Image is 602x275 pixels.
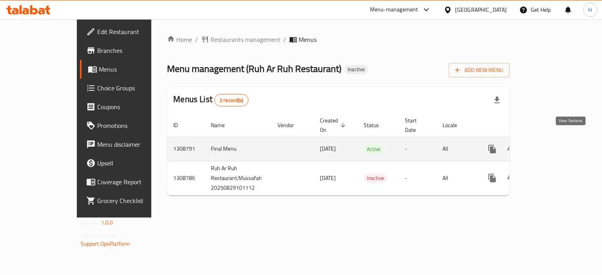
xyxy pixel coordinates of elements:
table: enhanced table [167,113,564,196]
button: Add New Menu [449,63,510,77]
span: Menu management ( Ruh Ar Ruh Restaurant ) [167,60,341,77]
span: Get support on: [81,231,117,241]
li: / [283,35,286,44]
td: Ruh Ar Ruh Restaurant,Mussafah 20250829101112 [205,161,271,195]
span: Edit Restaurant [97,27,171,36]
span: Upsell [97,158,171,168]
button: more [483,140,502,158]
a: Edit Restaurant [80,22,178,41]
span: Name [211,120,235,130]
a: Support.OpsPlatform [81,239,131,249]
span: Vendor [277,120,304,130]
span: Locale [442,120,467,130]
a: Branches [80,41,178,60]
span: Add New Menu [455,65,503,75]
span: Promotions [97,121,171,130]
span: Created On [320,116,348,135]
span: Choice Groups [97,83,171,93]
span: Grocery Checklist [97,196,171,205]
span: Inactive [345,66,368,73]
span: Coverage Report [97,177,171,187]
td: 1308786 [167,161,205,195]
a: Upsell [80,154,178,173]
span: Menu disclaimer [97,140,171,149]
span: H [588,5,592,14]
div: Menu-management [370,5,418,14]
span: Active [364,145,384,154]
span: 1.0.0 [101,217,113,228]
h2: Menus List [173,93,248,106]
a: Coupons [80,97,178,116]
button: Change Status [502,140,520,158]
button: more [483,169,502,187]
td: - [399,137,436,161]
span: Start Date [405,116,427,135]
a: Choice Groups [80,79,178,97]
span: Restaurants management [210,35,280,44]
a: Home [167,35,192,44]
a: Promotions [80,116,178,135]
span: Branches [97,46,171,55]
span: Inactive [364,174,387,183]
span: [DATE] [320,144,336,154]
a: Grocery Checklist [80,191,178,210]
div: Total records count [214,94,248,106]
span: Status [364,120,389,130]
td: All [436,161,477,195]
a: Coverage Report [80,173,178,191]
a: Menu disclaimer [80,135,178,154]
td: All [436,137,477,161]
th: Actions [477,113,564,137]
span: 2 record(s) [215,97,248,104]
span: ID [173,120,188,130]
div: [GEOGRAPHIC_DATA] [455,5,507,14]
span: Coupons [97,102,171,111]
div: Inactive [345,65,368,74]
li: / [195,35,198,44]
a: Restaurants management [201,35,280,44]
td: 1308791 [167,137,205,161]
span: Version: [81,217,100,228]
span: Menus [299,35,317,44]
nav: breadcrumb [167,35,510,44]
a: Menus [80,60,178,79]
span: Menus [99,65,171,74]
div: Export file [488,91,506,110]
span: [DATE] [320,173,336,183]
button: Change Status [502,169,520,187]
td: Final Menu [205,137,271,161]
td: - [399,161,436,195]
